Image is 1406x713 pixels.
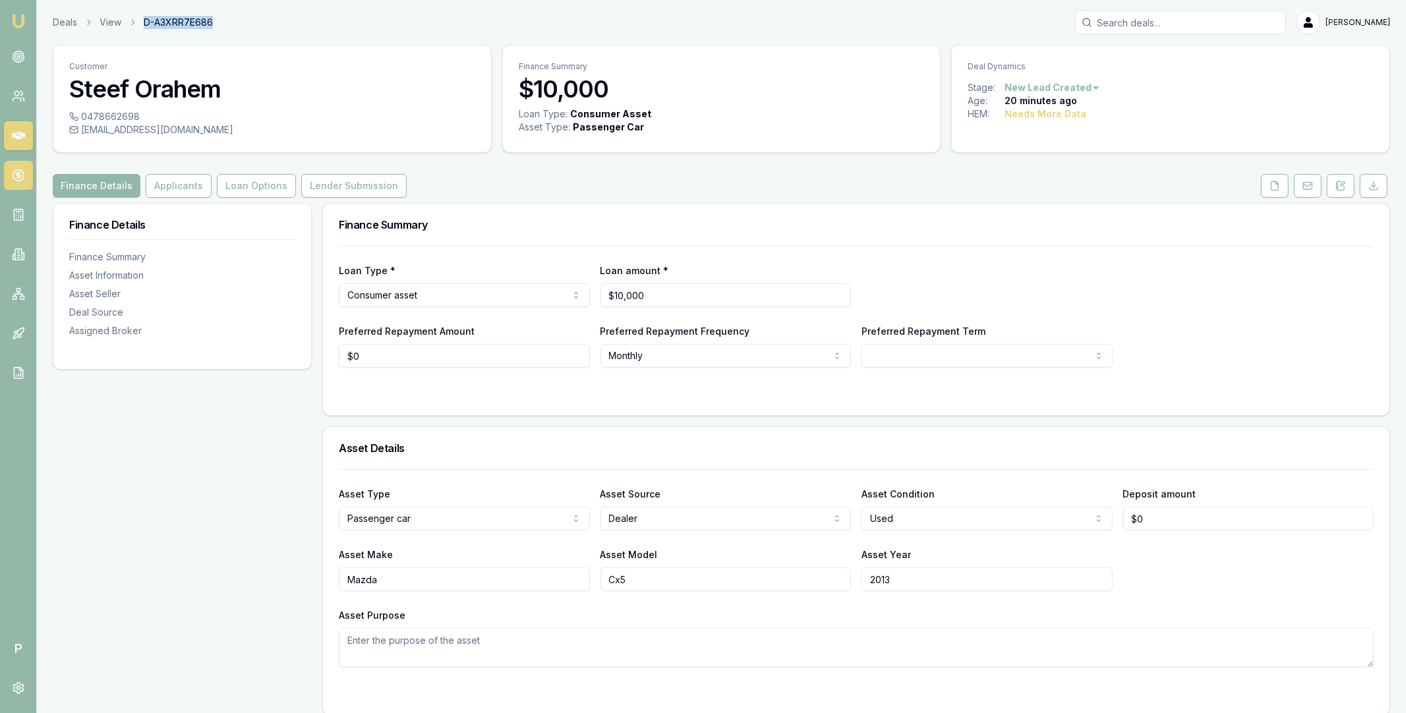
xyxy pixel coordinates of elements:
div: [EMAIL_ADDRESS][DOMAIN_NAME] [69,123,475,136]
button: Finance Details [53,174,140,198]
div: 0478662698 [69,110,475,123]
input: $ [339,344,590,368]
button: New Lead Created [1005,81,1101,94]
a: View [100,16,121,29]
span: [PERSON_NAME] [1326,17,1390,28]
a: Loan Options [214,174,299,198]
span: P [4,634,33,663]
div: HEM: [968,107,1005,121]
label: Preferred Repayment Frequency [600,326,750,337]
a: Lender Submission [299,174,409,198]
div: Loan Type: [519,107,568,121]
div: 20 minutes ago [1005,94,1077,107]
div: Consumer Asset [570,107,651,121]
div: Needs More Data [1005,107,1086,121]
div: Asset Seller [69,287,295,300]
div: Stage: [968,81,1005,94]
h3: Finance Details [69,219,295,230]
h3: Finance Summary [339,219,1374,230]
label: Asset Condition [862,488,935,499]
h3: $10,000 [519,76,925,102]
input: $ [1123,507,1374,530]
a: Finance Details [53,174,143,198]
input: $ [600,283,852,307]
label: Preferred Repayment Amount [339,326,475,337]
a: Deals [53,16,77,29]
label: Asset Source [600,488,661,499]
h3: Steef Orahem [69,76,475,102]
label: Preferred Repayment Term [862,326,985,337]
a: Applicants [143,174,214,198]
button: Applicants [146,174,212,198]
div: Age: [968,94,1005,107]
label: Asset Type [339,488,390,499]
div: Asset Type : [519,121,570,134]
h3: Asset Details [339,443,1374,453]
p: Customer [69,61,475,72]
label: Asset Purpose [339,610,405,621]
nav: breadcrumb [53,16,213,29]
span: D-A3XRR7E686 [144,16,213,29]
label: Asset Year [862,549,911,560]
div: Deal Source [69,306,295,319]
input: Search deals [1075,11,1286,34]
label: Loan amount * [600,265,669,276]
div: Assigned Broker [69,324,295,337]
label: Loan Type * [339,265,395,276]
label: Asset Model [600,549,658,560]
div: Finance Summary [69,250,295,264]
button: Lender Submission [301,174,407,198]
label: Deposit amount [1123,488,1196,499]
div: Asset Information [69,269,295,282]
img: emu-icon-u.png [11,13,26,29]
p: Deal Dynamics [968,61,1374,72]
p: Finance Summary [519,61,925,72]
div: Passenger Car [573,121,644,134]
button: Loan Options [217,174,296,198]
label: Asset Make [339,549,393,560]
